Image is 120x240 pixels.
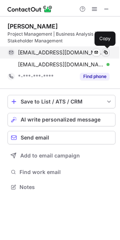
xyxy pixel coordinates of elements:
div: [PERSON_NAME] [7,22,58,30]
button: save-profile-one-click [7,95,115,108]
div: Project Management | Business Analysis | Stakeholder Management [7,31,115,44]
span: AI write personalized message [21,117,100,123]
button: Notes [7,182,115,192]
span: Notes [19,184,112,190]
span: Send email [21,135,49,141]
button: AI write personalized message [7,113,115,126]
span: [EMAIL_ADDRESS][DOMAIN_NAME] [18,49,104,56]
span: [EMAIL_ADDRESS][DOMAIN_NAME] [18,61,104,68]
button: Find work email [7,167,115,177]
button: Add to email campaign [7,149,115,162]
button: Reveal Button [80,73,109,80]
span: Add to email campaign [20,153,80,159]
button: Send email [7,131,115,144]
span: Find work email [19,169,112,175]
img: ContactOut v5.3.10 [7,4,52,13]
div: Save to List / ATS / CRM [21,99,102,105]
